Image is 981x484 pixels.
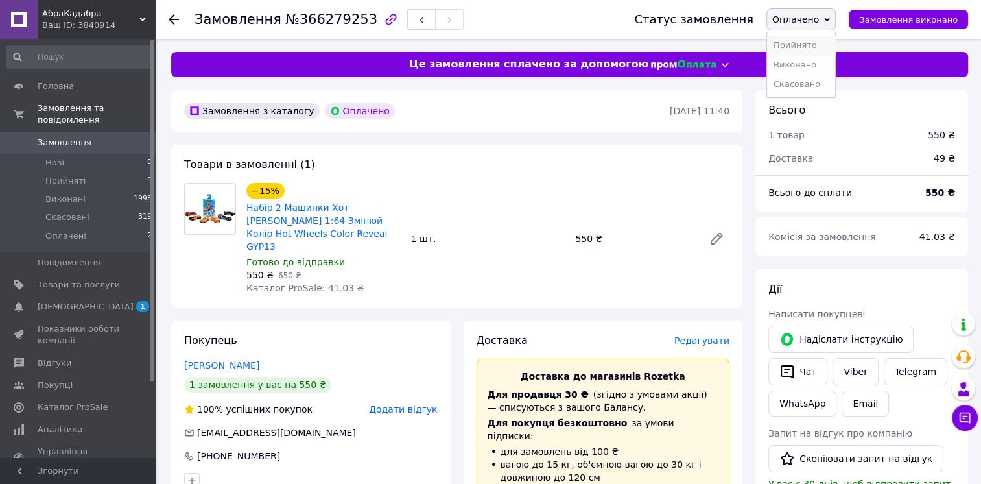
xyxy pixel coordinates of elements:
div: [PHONE_NUMBER] [196,450,281,463]
span: Головна [38,80,74,92]
button: Email [842,391,889,417]
li: Скасовано [767,75,835,94]
a: Viber [833,358,878,385]
span: Повідомлення [38,257,100,269]
a: [PERSON_NAME] [184,360,259,370]
span: Замовлення та повідомлення [38,103,156,126]
span: АбраКадабра [42,8,139,19]
span: Для продавця 30 ₴ [488,389,589,400]
div: 550 ₴ [570,230,698,248]
span: Всього до сплати [768,188,852,198]
span: Комісія за замовлення [768,232,876,242]
div: успішних покупок [184,403,313,416]
span: Товари в замовленні (1) [184,158,315,171]
button: Чат з покупцем [952,405,978,431]
span: Редагувати [674,335,729,346]
span: 41.03 ₴ [919,232,955,242]
div: 1 замовлення у вас на 550 ₴ [184,377,331,393]
button: Скопіювати запит на відгук [768,445,943,472]
div: Замовлення з каталогу [184,103,320,119]
span: 100% [197,404,223,415]
span: [EMAIL_ADDRESS][DOMAIN_NAME] [197,428,356,438]
div: −15% [246,183,285,199]
span: Виконані [45,193,86,205]
span: Нові [45,157,64,169]
span: 550 ₴ [246,270,274,280]
input: Пошук [6,45,153,69]
span: Всього [768,104,805,116]
div: 550 ₴ [928,128,955,141]
span: Покупець [184,334,237,346]
span: Управління сайтом [38,446,120,469]
span: Замовлення [195,12,281,27]
span: 650 ₴ [278,271,301,280]
span: Готово до відправки [246,257,345,267]
button: Замовлення виконано [849,10,968,29]
span: Аналітика [38,424,82,435]
span: 319 [138,212,152,223]
span: Замовлення виконано [859,15,958,25]
span: Це замовлення сплачено за допомогою [409,57,648,72]
a: WhatsApp [768,391,836,417]
span: 2 [147,230,152,242]
button: Надіслати інструкцію [768,326,914,353]
span: Оплачено [772,14,819,25]
span: Доставка до магазинів Rozetka [521,371,685,381]
li: вагою до 15 кг, об'ємною вагою до 30 кг і довжиною до 120 см [488,458,719,484]
span: Каталог ProSale: 41.03 ₴ [246,283,364,293]
img: Набір 2 Машинки Хот Вілс 1:64 Змінюй Колір Hot Wheels Color Reveal GYP13 [185,191,235,226]
div: Ваш ID: 3840914 [42,19,156,31]
span: Прийняті [45,175,86,187]
span: Скасовані [45,212,89,223]
span: Дії [768,283,782,295]
div: за умови підписки: [488,417,719,442]
a: Telegram [884,358,947,385]
a: Набір 2 Машинки Хот [PERSON_NAME] 1:64 Змінюй Колір Hot Wheels Color Reveal GYP13 [246,202,387,252]
li: для замовлень від 100 ₴ [488,445,719,458]
span: Оплачені [45,230,86,242]
span: Додати відгук [369,404,437,415]
span: №366279253 [285,12,377,27]
span: Доставка [768,153,813,163]
span: 9 [147,175,152,187]
span: Каталог ProSale [38,402,108,413]
span: Написати покупцеві [768,309,865,319]
div: 1 шт. [406,230,571,248]
li: Прийнято [767,36,835,55]
div: Повернутися назад [169,13,179,26]
span: Для покупця безкоштовно [488,418,628,428]
button: Чат [768,358,827,385]
span: 0 [147,157,152,169]
li: Виконано [767,55,835,75]
span: Запит на відгук про компанію [768,428,912,439]
time: [DATE] 11:40 [670,106,729,116]
a: Редагувати [703,226,729,252]
div: Оплачено [325,103,395,119]
div: 49 ₴ [926,144,963,173]
span: Показники роботи компанії [38,323,120,346]
span: Замовлення [38,137,91,149]
span: [DEMOGRAPHIC_DATA] [38,301,134,313]
b: 550 ₴ [925,188,955,198]
span: Відгуки [38,357,71,369]
span: 1998 [134,193,152,205]
span: 1 товар [768,130,805,140]
span: Товари та послуги [38,279,120,291]
span: 1 [136,301,149,312]
span: Доставка [477,334,528,346]
div: (згідно з умовами акції) — списуються з вашого Балансу. [488,388,719,414]
span: Покупці [38,380,73,391]
div: Статус замовлення [634,13,753,26]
